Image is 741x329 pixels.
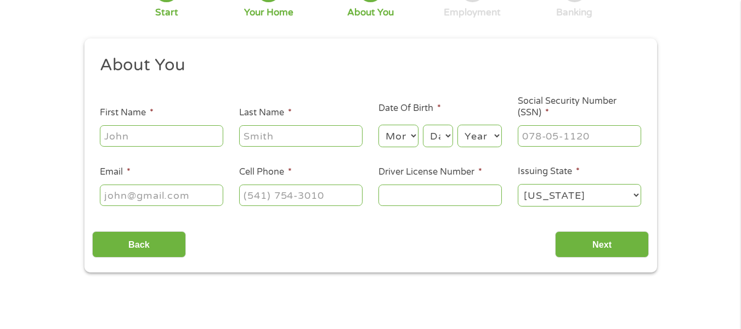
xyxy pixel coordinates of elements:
[239,185,363,205] input: (541) 754-3010
[239,166,292,178] label: Cell Phone
[556,7,592,19] div: Banking
[347,7,394,19] div: About You
[378,103,441,114] label: Date Of Birth
[100,185,223,205] input: john@gmail.com
[244,7,293,19] div: Your Home
[100,107,154,119] label: First Name
[518,96,641,119] label: Social Security Number (SSN)
[100,54,633,76] h2: About You
[100,125,223,146] input: John
[378,166,482,178] label: Driver License Number
[92,231,186,258] input: Back
[555,231,649,258] input: Next
[239,125,363,146] input: Smith
[155,7,178,19] div: Start
[518,125,641,146] input: 078-05-1120
[444,7,501,19] div: Employment
[100,166,131,178] label: Email
[518,166,580,177] label: Issuing State
[239,107,292,119] label: Last Name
